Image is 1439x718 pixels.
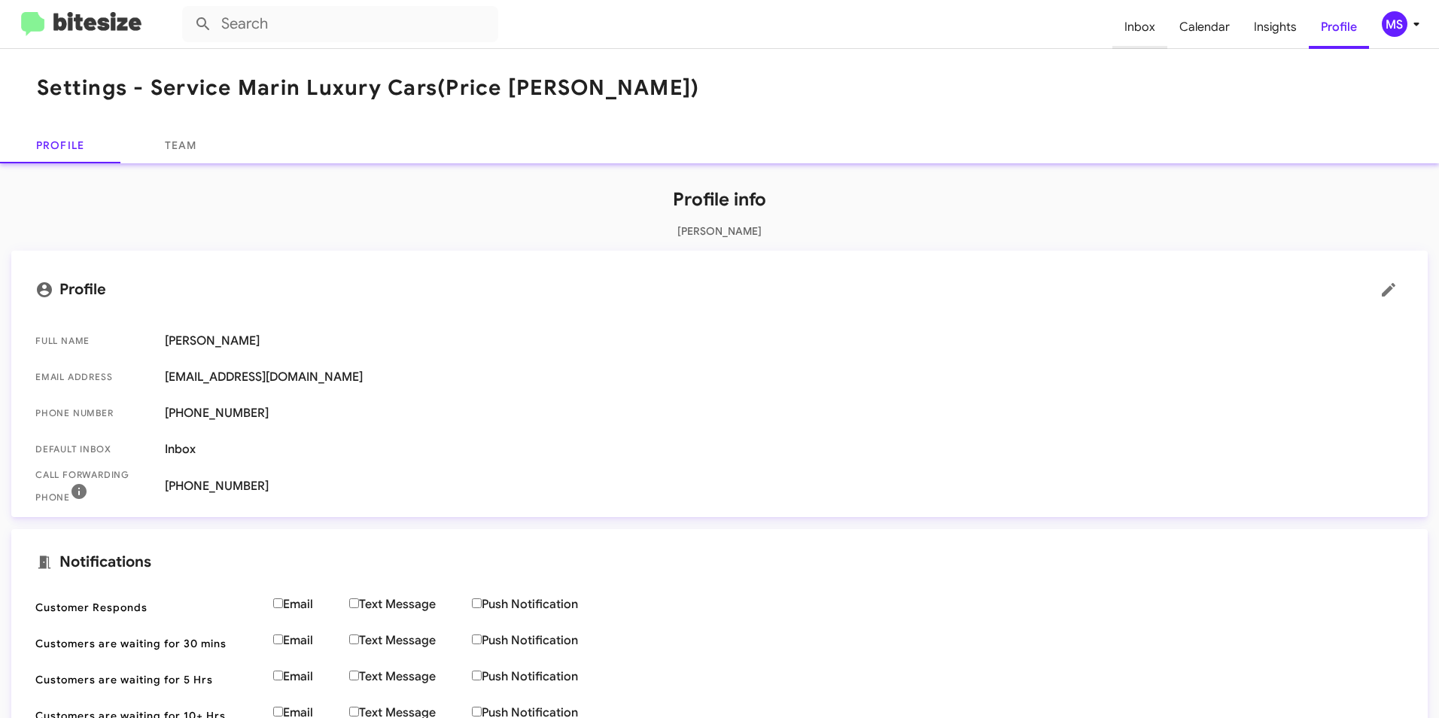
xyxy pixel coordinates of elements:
[472,634,482,644] input: Push Notification
[472,669,614,684] label: Push Notification
[349,707,359,716] input: Text Message
[1167,5,1242,49] a: Calendar
[273,707,283,716] input: Email
[472,633,614,648] label: Push Notification
[273,669,349,684] label: Email
[35,442,153,457] span: Default Inbox
[35,467,153,505] span: Call Forwarding Phone
[273,633,349,648] label: Email
[165,479,1404,494] span: [PHONE_NUMBER]
[472,598,482,608] input: Push Notification
[472,597,614,612] label: Push Notification
[472,707,482,716] input: Push Notification
[35,600,261,615] span: Customer Responds
[35,275,1404,305] mat-card-title: Profile
[165,333,1404,348] span: [PERSON_NAME]
[273,671,283,680] input: Email
[182,6,498,42] input: Search
[349,597,472,612] label: Text Message
[273,634,283,644] input: Email
[11,224,1428,239] p: [PERSON_NAME]
[1382,11,1407,37] div: MS
[120,127,241,163] a: Team
[472,671,482,680] input: Push Notification
[35,406,153,421] span: Phone number
[35,672,261,687] span: Customers are waiting for 5 Hrs
[349,598,359,608] input: Text Message
[349,633,472,648] label: Text Message
[1369,11,1422,37] button: MS
[35,370,153,385] span: Email Address
[165,442,1404,457] span: Inbox
[165,370,1404,385] span: [EMAIL_ADDRESS][DOMAIN_NAME]
[37,76,699,100] h1: Settings - Service Marin Luxury Cars
[273,597,349,612] label: Email
[1309,5,1369,49] a: Profile
[1242,5,1309,49] a: Insights
[349,671,359,680] input: Text Message
[35,636,261,651] span: Customers are waiting for 30 mins
[165,406,1404,421] span: [PHONE_NUMBER]
[437,75,699,101] span: (Price [PERSON_NAME])
[35,553,1404,571] mat-card-title: Notifications
[349,634,359,644] input: Text Message
[35,333,153,348] span: Full Name
[349,669,472,684] label: Text Message
[273,598,283,608] input: Email
[1112,5,1167,49] a: Inbox
[11,187,1428,211] h1: Profile info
